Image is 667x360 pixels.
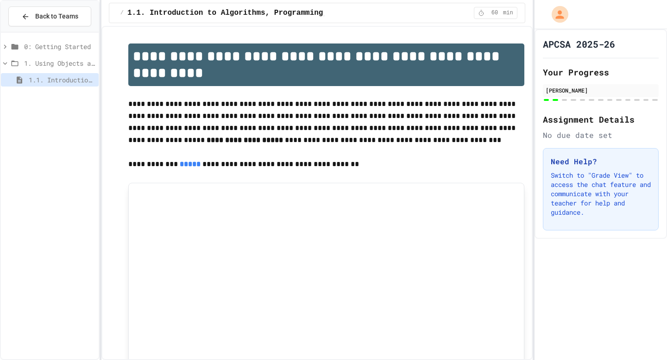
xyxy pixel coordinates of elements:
[551,156,651,167] h3: Need Help?
[542,4,571,25] div: My Account
[503,9,513,17] span: min
[546,86,656,94] div: [PERSON_NAME]
[8,6,91,26] button: Back to Teams
[543,66,659,79] h2: Your Progress
[24,58,95,68] span: 1. Using Objects and Methods
[628,323,658,351] iframe: chat widget
[487,9,502,17] span: 60
[543,130,659,141] div: No due date set
[29,75,95,85] span: 1.1. Introduction to Algorithms, Programming, and Compilers
[35,12,78,21] span: Back to Teams
[590,283,658,322] iframe: chat widget
[543,113,659,126] h2: Assignment Details
[551,171,651,217] p: Switch to "Grade View" to access the chat feature and communicate with your teacher for help and ...
[24,42,95,51] span: 0: Getting Started
[120,9,124,17] span: /
[543,37,615,50] h1: APCSA 2025-26
[127,7,390,19] span: 1.1. Introduction to Algorithms, Programming, and Compilers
